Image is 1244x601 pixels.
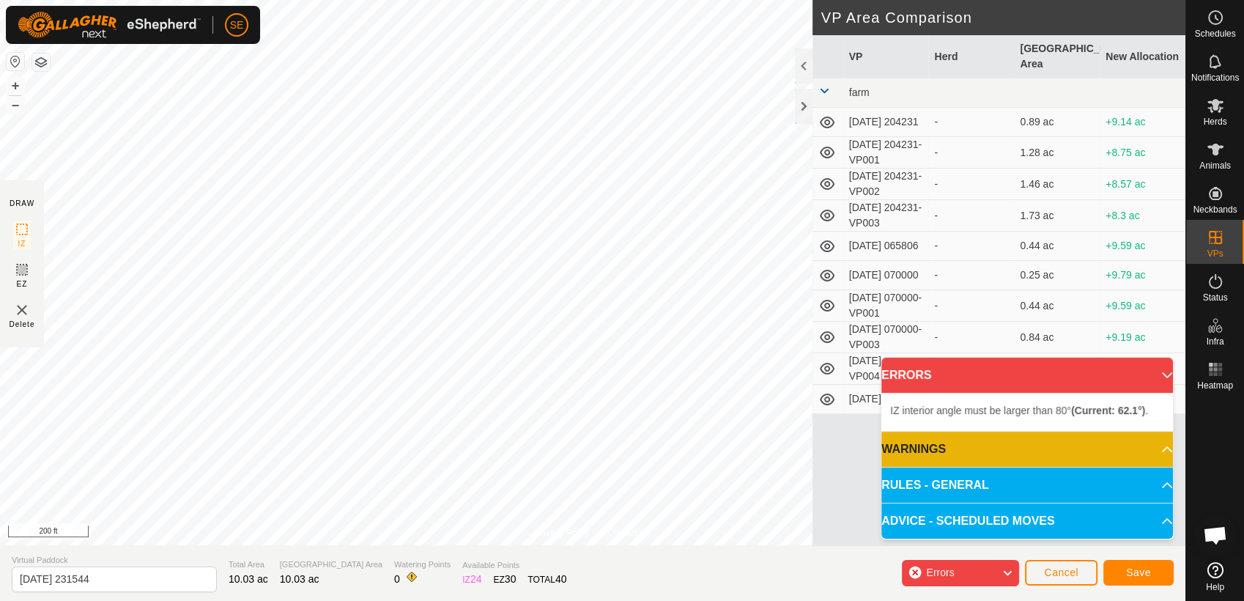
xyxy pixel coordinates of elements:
span: Heatmap [1197,381,1233,390]
td: [DATE] 204231-VP002 [843,169,929,200]
a: Contact Us [607,526,651,539]
span: Cancel [1044,567,1078,578]
td: 1.73 ac [1014,200,1100,232]
b: (Current: 62.1°) [1071,405,1145,416]
span: Schedules [1194,29,1235,38]
img: VP [13,301,31,319]
button: – [7,96,24,114]
h2: VP Area Comparison [821,9,1185,26]
div: DRAW [10,198,34,209]
td: 1.46 ac [1014,169,1100,200]
div: TOTAL [527,572,566,587]
td: +9.79 ac [1100,261,1185,290]
p-accordion-header: ERRORS [881,358,1173,393]
div: - [934,268,1008,283]
span: 30 [505,573,517,585]
span: Errors [926,567,954,578]
span: 24 [470,573,482,585]
th: New Allocation [1100,35,1185,78]
div: EZ [493,572,516,587]
p-accordion-content: ERRORS [881,393,1173,431]
td: 1.28 ac [1014,137,1100,169]
span: 10.03 ac [229,573,268,585]
td: +8.57 ac [1100,169,1185,200]
p-accordion-header: ADVICE - SCHEDULED MOVES [881,504,1173,539]
button: Reset Map [7,53,24,70]
span: Watering Points [394,558,451,571]
td: +8.3 ac [1100,200,1185,232]
div: - [934,114,1008,130]
span: SE [230,18,244,33]
td: [DATE] 070000-VP004 [843,353,929,385]
button: Save [1103,560,1174,586]
span: Neckbands [1193,205,1237,214]
td: 0.89 ac [1014,108,1100,137]
span: 40 [555,573,567,585]
span: ERRORS [881,366,931,384]
th: VP [843,35,929,78]
td: 0.25 ac [1014,261,1100,290]
td: +9.14 ac [1100,108,1185,137]
span: IZ [18,238,26,249]
span: Herds [1203,117,1226,126]
p-accordion-header: RULES - GENERAL [881,468,1173,503]
td: [DATE] 070000-VP001 [843,290,929,322]
span: Status [1202,293,1227,302]
td: 0.84 ac [1014,322,1100,353]
div: - [934,330,1008,345]
span: Save [1126,567,1151,578]
td: [DATE] 204231 [843,108,929,137]
td: [DATE] 075334 [843,385,929,414]
span: farm [849,86,870,98]
td: [DATE] 070000-VP003 [843,322,929,353]
div: - [934,298,1008,314]
button: + [7,77,24,95]
td: +9.59 ac [1100,290,1185,322]
td: [DATE] 204231-VP001 [843,137,929,169]
td: [DATE] 065806 [843,232,929,261]
div: IZ [462,572,481,587]
a: Privacy Policy [535,526,590,539]
button: Map Layers [32,54,50,71]
span: Animals [1199,161,1231,170]
span: Delete [10,319,35,330]
span: Available Points [462,559,566,572]
td: +9.59 ac [1100,232,1185,261]
th: Herd [928,35,1014,78]
span: 0 [394,573,400,585]
div: - [934,177,1008,192]
span: IZ interior angle must be larger than 80° . [890,405,1148,416]
td: [DATE] 070000 [843,261,929,290]
span: Help [1206,583,1224,591]
span: [GEOGRAPHIC_DATA] Area [280,558,382,571]
span: VPs [1207,249,1223,258]
span: EZ [17,279,28,290]
a: Help [1186,556,1244,597]
span: RULES - GENERAL [881,476,989,494]
span: 10.03 ac [280,573,319,585]
span: Notifications [1191,73,1239,82]
span: ADVICE - SCHEDULED MOVES [881,512,1054,530]
span: Virtual Paddock [12,554,217,567]
span: Total Area [229,558,268,571]
p-accordion-header: WARNINGS [881,432,1173,467]
span: WARNINGS [881,440,946,458]
td: +8.92 ac [1100,353,1185,385]
td: 1.11 ac [1014,353,1100,385]
td: +9.19 ac [1100,322,1185,353]
button: Cancel [1025,560,1097,586]
td: 0.44 ac [1014,232,1100,261]
td: +8.75 ac [1100,137,1185,169]
img: Gallagher Logo [18,12,201,38]
span: Infra [1206,337,1223,346]
td: 0.44 ac [1014,290,1100,322]
div: Open chat [1193,513,1237,557]
div: - [934,238,1008,254]
td: [DATE] 204231-VP003 [843,200,929,232]
div: - [934,145,1008,161]
th: [GEOGRAPHIC_DATA] Area [1014,35,1100,78]
div: - [934,208,1008,224]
